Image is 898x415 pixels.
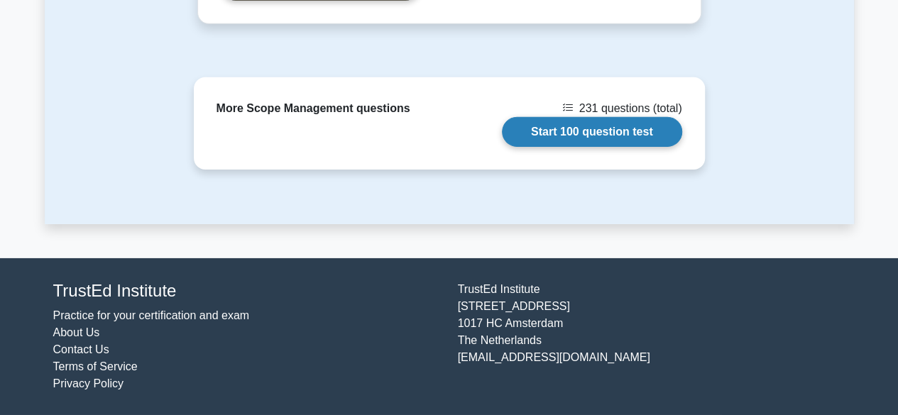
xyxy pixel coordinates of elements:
a: Start 100 question test [502,117,682,147]
a: Privacy Policy [53,377,124,389]
a: Practice for your certification and exam [53,309,250,321]
a: About Us [53,326,100,338]
a: Contact Us [53,343,109,355]
a: Terms of Service [53,360,138,372]
h4: TrustEd Institute [53,281,441,301]
div: TrustEd Institute [STREET_ADDRESS] 1017 HC Amsterdam The Netherlands [EMAIL_ADDRESS][DOMAIN_NAME] [449,281,854,392]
